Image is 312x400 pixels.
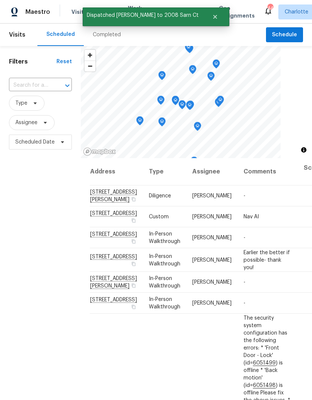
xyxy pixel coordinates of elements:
div: Map marker [207,72,215,83]
span: Charlotte [285,8,308,16]
span: Assignee [15,119,37,126]
span: [PERSON_NAME] [192,235,232,240]
span: Maestro [25,8,50,16]
button: Zoom in [85,50,95,61]
span: [PERSON_NAME] [192,301,232,306]
span: [PERSON_NAME] [192,280,232,285]
div: Scheduled [46,31,75,38]
span: [PERSON_NAME] [192,193,232,199]
span: Type [15,99,27,107]
span: Visits [9,27,25,43]
th: Comments [238,158,298,185]
div: Map marker [194,122,201,133]
button: Copy Address [130,260,137,267]
span: - [244,235,245,240]
div: 44 [267,4,273,12]
span: Dispatched [PERSON_NAME] to 2008 Sarn Ct [83,7,203,23]
span: [PERSON_NAME] [192,257,232,262]
span: In-Person Walkthrough [149,297,180,310]
div: Map marker [187,101,194,112]
input: Search for an address... [9,80,51,91]
div: Completed [93,31,121,39]
div: Map marker [158,71,166,83]
canvas: Map [81,46,281,158]
button: Copy Address [130,282,137,289]
span: Work Orders [128,4,147,19]
span: Geo Assignments [219,4,255,19]
h1: Filters [9,58,56,65]
button: Zoom out [85,61,95,71]
div: Map marker [136,116,144,128]
div: Map marker [158,117,166,129]
span: Earlier the better if possible- thank you! [244,250,290,270]
div: Map marker [178,100,186,112]
button: Open [62,80,73,91]
span: Schedule [272,30,297,40]
span: In-Person Walkthrough [149,276,180,289]
span: [PERSON_NAME] [192,214,232,219]
button: Copy Address [130,304,137,310]
button: Schedule [266,27,303,43]
div: Map marker [186,101,193,113]
div: Map marker [189,65,196,77]
span: In-Person Walkthrough [149,253,180,266]
button: Toggle attribution [299,145,308,154]
div: Map marker [212,59,220,71]
span: Nav AI [244,214,259,219]
div: Reset [56,58,72,65]
div: Map marker [157,96,165,107]
span: - [244,193,245,199]
div: Map marker [185,43,192,55]
div: Map marker [217,96,224,107]
span: Toggle attribution [302,146,306,154]
span: Scheduled Date [15,138,55,146]
span: - [244,280,245,285]
span: Visits [71,8,87,16]
div: Map marker [172,96,179,108]
th: Assignee [186,158,238,185]
div: Map marker [172,96,179,107]
div: Map marker [215,98,222,110]
span: - [244,301,245,306]
th: Address [90,158,143,185]
a: Mapbox homepage [83,147,116,156]
button: Close [203,9,227,24]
